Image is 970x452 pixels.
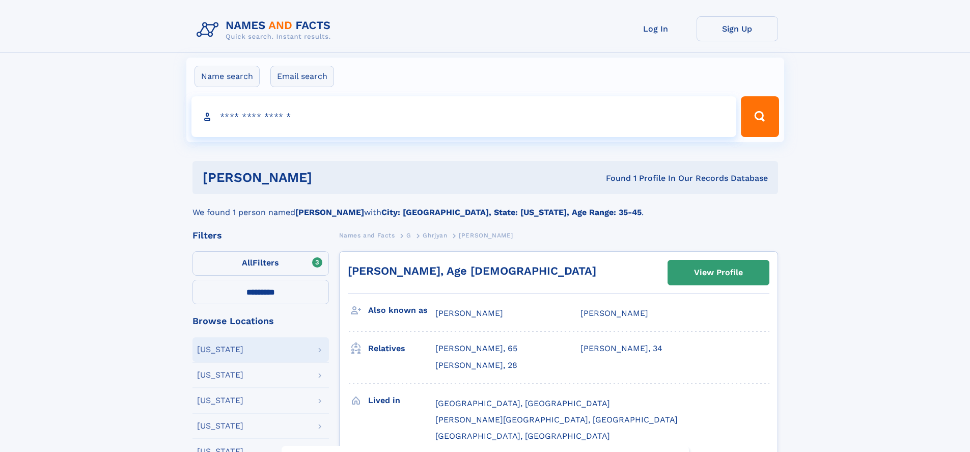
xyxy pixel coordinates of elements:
img: Logo Names and Facts [192,16,339,44]
label: Email search [270,66,334,87]
h3: Relatives [368,340,435,357]
div: [US_STATE] [197,422,243,430]
span: Ghrjyan [423,232,447,239]
h3: Also known as [368,302,435,319]
a: Sign Up [697,16,778,41]
input: search input [191,96,737,137]
div: [US_STATE] [197,371,243,379]
label: Filters [192,251,329,276]
div: View Profile [694,261,743,284]
h1: [PERSON_NAME] [203,171,459,184]
a: Names and Facts [339,229,395,242]
a: [PERSON_NAME], 28 [435,360,517,371]
h3: Lived in [368,392,435,409]
div: Filters [192,231,329,240]
b: [PERSON_NAME] [295,207,364,217]
div: Browse Locations [192,316,329,326]
div: Found 1 Profile In Our Records Database [459,173,768,184]
a: [PERSON_NAME], 34 [580,343,662,354]
span: All [242,258,253,268]
a: G [406,229,411,242]
a: [PERSON_NAME], 65 [435,343,517,354]
span: [PERSON_NAME] [459,232,513,239]
button: Search Button [741,96,779,137]
div: [US_STATE] [197,396,243,405]
span: [PERSON_NAME][GEOGRAPHIC_DATA], [GEOGRAPHIC_DATA] [435,415,678,424]
div: We found 1 person named with . [192,194,778,219]
a: Ghrjyan [423,229,447,242]
a: [PERSON_NAME], Age [DEMOGRAPHIC_DATA] [348,264,596,277]
a: View Profile [668,260,769,285]
div: [US_STATE] [197,345,243,354]
span: [PERSON_NAME] [435,308,503,318]
span: [GEOGRAPHIC_DATA], [GEOGRAPHIC_DATA] [435,431,610,441]
a: Log In [615,16,697,41]
label: Name search [195,66,260,87]
span: G [406,232,411,239]
span: [GEOGRAPHIC_DATA], [GEOGRAPHIC_DATA] [435,398,610,408]
span: [PERSON_NAME] [580,308,648,318]
b: City: [GEOGRAPHIC_DATA], State: [US_STATE], Age Range: 35-45 [381,207,642,217]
